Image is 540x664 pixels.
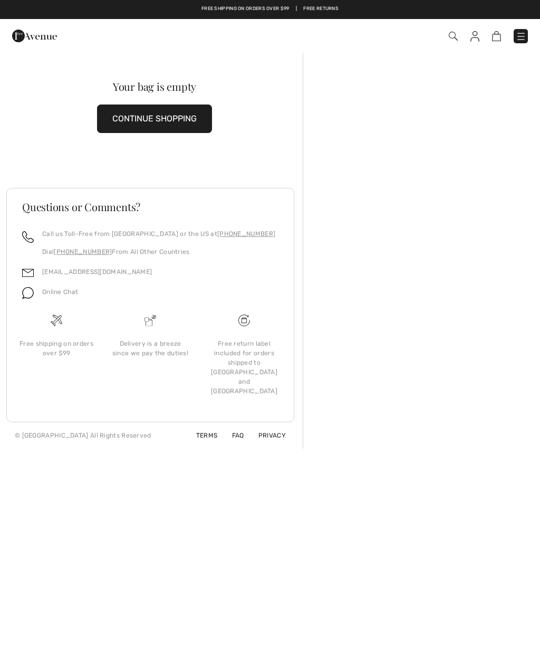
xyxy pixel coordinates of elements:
[21,81,288,92] div: Your bag is empty
[12,30,57,40] a: 1ère Avenue
[22,267,34,279] img: email
[22,202,278,212] h3: Questions or Comments?
[206,339,283,396] div: Free return label included for orders shipped to [GEOGRAPHIC_DATA] and [GEOGRAPHIC_DATA]
[22,231,34,243] img: call
[54,248,112,255] a: [PHONE_NUMBER]
[201,5,290,13] a: Free shipping on orders over $99
[492,31,501,41] img: Shopping Bag
[112,339,189,358] div: Delivery is a breeze since we pay the duties!
[238,315,250,326] img: Free shipping on orders over $99
[184,432,218,439] a: Terms
[470,31,479,42] img: My Info
[217,230,275,238] a: [PHONE_NUMBER]
[22,287,34,299] img: chat
[42,247,275,257] p: Dial From All Other Countries
[51,315,62,326] img: Free shipping on orders over $99
[246,432,286,439] a: Privacy
[449,32,458,41] img: Search
[42,268,152,276] a: [EMAIL_ADDRESS][DOMAIN_NAME]
[42,229,275,239] p: Call us Toll-Free from [GEOGRAPHIC_DATA] or the US at
[12,25,57,46] img: 1ère Avenue
[18,339,95,358] div: Free shipping on orders over $99
[303,5,339,13] a: Free Returns
[15,431,151,440] div: © [GEOGRAPHIC_DATA] All Rights Reserved
[144,315,156,326] img: Delivery is a breeze since we pay the duties!
[516,31,526,42] img: Menu
[296,5,297,13] span: |
[42,288,78,296] span: Online Chat
[97,105,212,133] button: CONTINUE SHOPPING
[219,432,244,439] a: FAQ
